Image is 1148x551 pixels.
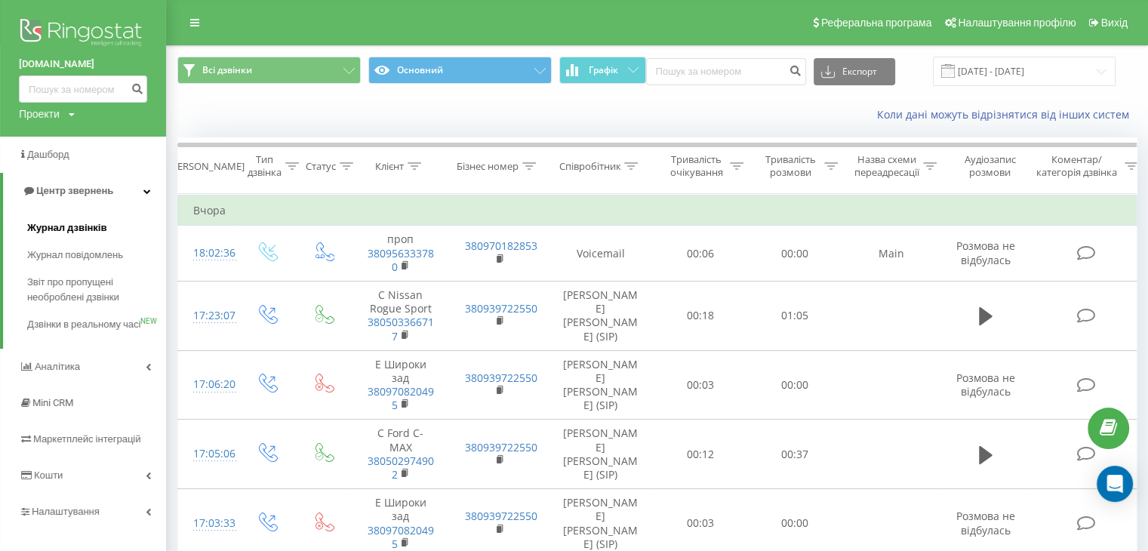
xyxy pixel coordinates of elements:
[27,220,107,235] span: Журнал дзвінків
[761,153,820,179] div: Тривалість розмови
[19,75,147,103] input: Пошук за номером
[1101,17,1128,29] span: Вихід
[168,160,245,173] div: [PERSON_NAME]
[821,17,932,29] span: Реферальна програма
[548,281,654,350] td: [PERSON_NAME] [PERSON_NAME] (SIP)
[1033,153,1121,179] div: Коментар/категорія дзвінка
[352,281,450,350] td: С Nissan Rogue Sport
[956,509,1015,537] span: Розмова не відбулась
[368,57,552,84] button: Основний
[368,454,434,482] a: 380502974902
[465,239,537,253] a: 380970182853
[27,317,140,332] span: Дзвінки в реальному часі
[956,371,1015,399] span: Розмова не відбулась
[842,226,940,282] td: Main
[27,311,166,338] a: Дзвінки в реальному часіNEW
[193,509,223,538] div: 17:03:33
[548,350,654,420] td: [PERSON_NAME] [PERSON_NAME] (SIP)
[27,214,166,242] a: Журнал дзвінків
[178,195,1144,226] td: Вчора
[1097,466,1133,502] div: Open Intercom Messenger
[32,506,100,517] span: Налаштування
[352,226,450,282] td: проп
[465,371,537,385] a: 380939722550
[646,58,806,85] input: Пошук за номером
[654,420,748,489] td: 00:12
[248,153,282,179] div: Тип дзвінка
[3,173,166,209] a: Центр звернень
[457,160,519,173] div: Бізнес номер
[654,226,748,282] td: 00:06
[35,361,80,372] span: Аналiтика
[368,384,434,412] a: 380970820495
[33,433,141,445] span: Маркетплейс інтеграцій
[548,226,654,282] td: Voicemail
[193,239,223,268] div: 18:02:36
[193,370,223,399] div: 17:06:20
[27,269,166,311] a: Звіт про пропущені необроблені дзвінки
[306,160,336,173] div: Статус
[748,226,842,282] td: 00:00
[548,420,654,489] td: [PERSON_NAME] [PERSON_NAME] (SIP)
[375,160,404,173] div: Клієнт
[34,469,63,481] span: Кошти
[352,420,450,489] td: С Ford C-MAX
[177,57,361,84] button: Всі дзвінки
[368,315,434,343] a: 380503366717
[27,248,123,263] span: Журнал повідомлень
[654,281,748,350] td: 00:18
[202,64,252,76] span: Всі дзвінки
[748,350,842,420] td: 00:00
[465,440,537,454] a: 380939722550
[193,439,223,469] div: 17:05:06
[19,57,147,72] a: [DOMAIN_NAME]
[27,242,166,269] a: Журнал повідомлень
[953,153,1026,179] div: Аудіозапис розмови
[36,185,113,196] span: Центр звернень
[352,350,450,420] td: Е Широки зад
[589,65,618,75] span: Графік
[27,149,69,160] span: Дашборд
[559,57,646,84] button: Графік
[854,153,919,179] div: Назва схеми переадресації
[368,246,434,274] a: 380956333780
[748,420,842,489] td: 00:37
[666,153,726,179] div: Тривалість очікування
[193,301,223,331] div: 17:23:07
[465,301,537,316] a: 380939722550
[814,58,895,85] button: Експорт
[19,106,60,122] div: Проекти
[956,239,1015,266] span: Розмова не відбулась
[748,281,842,350] td: 01:05
[877,107,1137,122] a: Коли дані можуть відрізнятися вiд інших систем
[32,397,73,408] span: Mini CRM
[27,275,159,305] span: Звіт про пропущені необроблені дзвінки
[654,350,748,420] td: 00:03
[368,523,434,551] a: 380970820495
[958,17,1076,29] span: Налаштування профілю
[19,15,147,53] img: Ringostat logo
[465,509,537,523] a: 380939722550
[559,160,620,173] div: Співробітник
